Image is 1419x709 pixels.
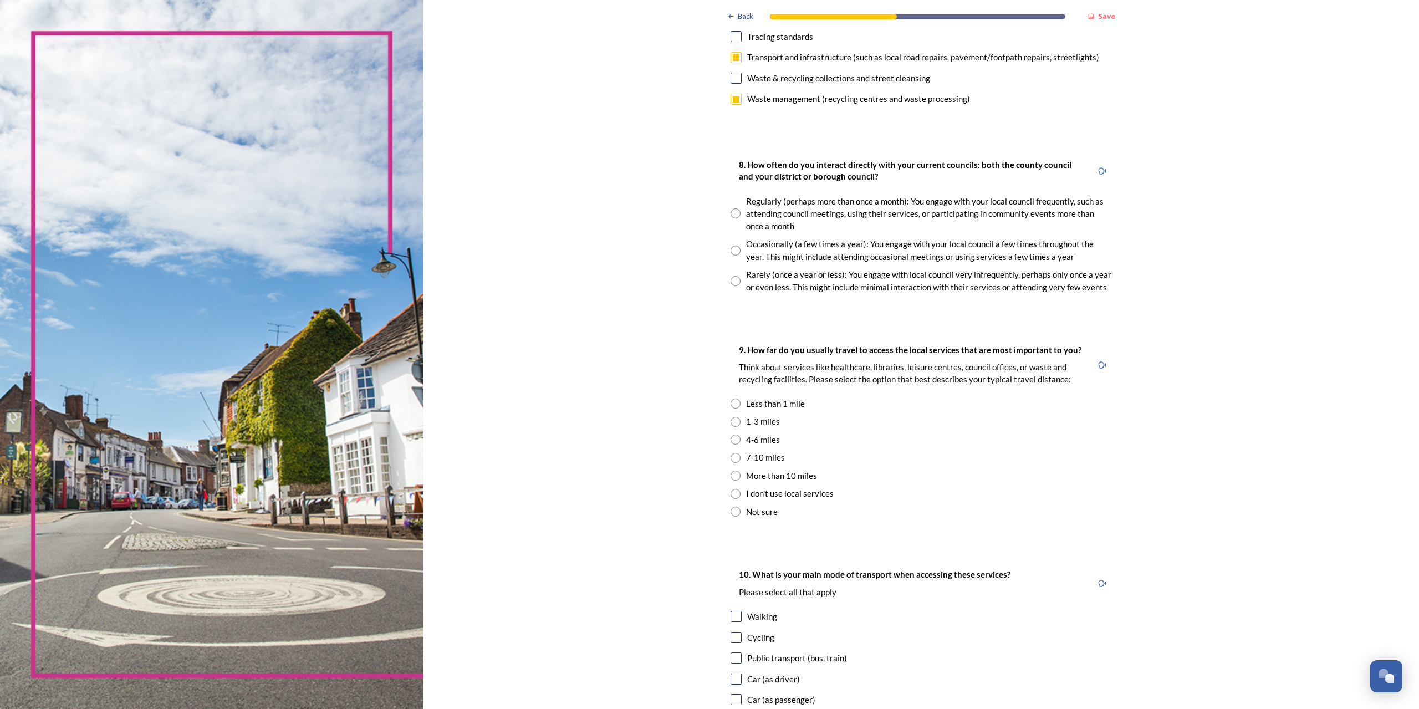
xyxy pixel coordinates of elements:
[747,51,1099,64] div: Transport and infrastructure (such as local road repairs, pavement/footpath repairs, streetlights)
[746,415,780,428] div: 1-3 miles
[739,361,1084,385] p: Think about services like healthcare, libraries, leisure centres, council offices, or waste and r...
[747,610,777,623] div: Walking
[747,652,847,665] div: Public transport (bus, train)
[747,693,815,706] div: Car (as passenger)
[747,631,774,644] div: Cycling
[747,72,930,85] div: Waste & recycling collections and street cleansing
[1098,11,1115,21] strong: Save
[746,397,805,410] div: Less than 1 mile
[738,11,753,22] span: Back
[746,238,1112,263] div: Occasionally (a few times a year): You engage with your local council a few times throughout the ...
[739,160,1073,181] strong: 8. How often do you interact directly with your current councils: both the county council and you...
[739,586,1010,598] p: Please select all that apply
[746,268,1112,293] div: Rarely (once a year or less): You engage with local council very infrequently, perhaps only once ...
[1370,660,1402,692] button: Open Chat
[739,569,1010,579] strong: 10. What is your main mode of transport when accessing these services?
[746,195,1112,233] div: Regularly (perhaps more than once a month): You engage with your local council frequently, such a...
[747,30,813,43] div: Trading standards
[746,451,785,464] div: 7-10 miles
[739,345,1081,355] strong: 9. How far do you usually travel to access the local services that are most important to you?
[747,93,970,105] div: Waste management (recycling centres and waste processing)
[746,487,834,500] div: I don't use local services
[746,506,778,518] div: Not sure
[747,673,800,686] div: Car (as driver)
[746,433,780,446] div: 4-6 miles
[746,470,817,482] div: More than 10 miles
